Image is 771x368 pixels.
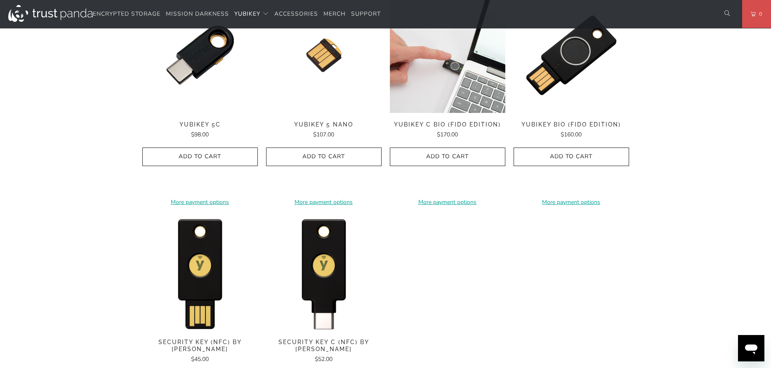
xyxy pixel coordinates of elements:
[266,121,382,128] span: YubiKey 5 Nano
[561,131,582,138] span: $160.00
[398,153,497,160] span: Add to Cart
[166,5,229,24] a: Mission Darkness
[266,339,382,364] a: Security Key C (NFC) by [PERSON_NAME] $52.00
[142,215,258,330] img: Security Key (NFC) by Yubico - Trust Panda
[514,198,629,207] a: More payment options
[142,339,258,364] a: Security Key (NFC) by [PERSON_NAME] $45.00
[756,9,762,19] span: 0
[266,198,382,207] a: More payment options
[274,5,318,24] a: Accessories
[93,10,160,18] span: Encrypted Storage
[93,5,160,24] a: Encrypted Storage
[191,355,209,363] span: $45.00
[738,335,764,361] iframe: Button to launch messaging window
[142,121,258,139] a: YubiKey 5C $98.00
[315,355,332,363] span: $52.00
[266,148,382,166] button: Add to Cart
[142,198,258,207] a: More payment options
[437,131,458,138] span: $170.00
[351,5,381,24] a: Support
[142,148,258,166] button: Add to Cart
[313,131,334,138] span: $107.00
[266,121,382,139] a: YubiKey 5 Nano $107.00
[514,121,629,139] a: YubiKey Bio (FIDO Edition) $160.00
[166,10,229,18] span: Mission Darkness
[151,153,249,160] span: Add to Cart
[8,5,93,22] img: Trust Panda Australia
[142,215,258,330] a: Security Key (NFC) by Yubico - Trust Panda Security Key (NFC) by Yubico - Trust Panda
[234,10,260,18] span: YubiKey
[514,148,629,166] button: Add to Cart
[323,10,346,18] span: Merch
[234,5,269,24] summary: YubiKey
[266,215,382,330] img: Security Key C (NFC) by Yubico - Trust Panda
[514,121,629,128] span: YubiKey Bio (FIDO Edition)
[275,153,373,160] span: Add to Cart
[390,148,505,166] button: Add to Cart
[274,10,318,18] span: Accessories
[266,215,382,330] a: Security Key C (NFC) by Yubico - Trust Panda Security Key C (NFC) by Yubico - Trust Panda
[351,10,381,18] span: Support
[390,121,505,128] span: YubiKey C Bio (FIDO Edition)
[323,5,346,24] a: Merch
[266,339,382,353] span: Security Key C (NFC) by [PERSON_NAME]
[522,153,620,160] span: Add to Cart
[142,339,258,353] span: Security Key (NFC) by [PERSON_NAME]
[191,131,209,138] span: $98.00
[93,5,381,24] nav: Translation missing: en.navigation.header.main_nav
[142,121,258,128] span: YubiKey 5C
[390,121,505,139] a: YubiKey C Bio (FIDO Edition) $170.00
[390,198,505,207] a: More payment options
